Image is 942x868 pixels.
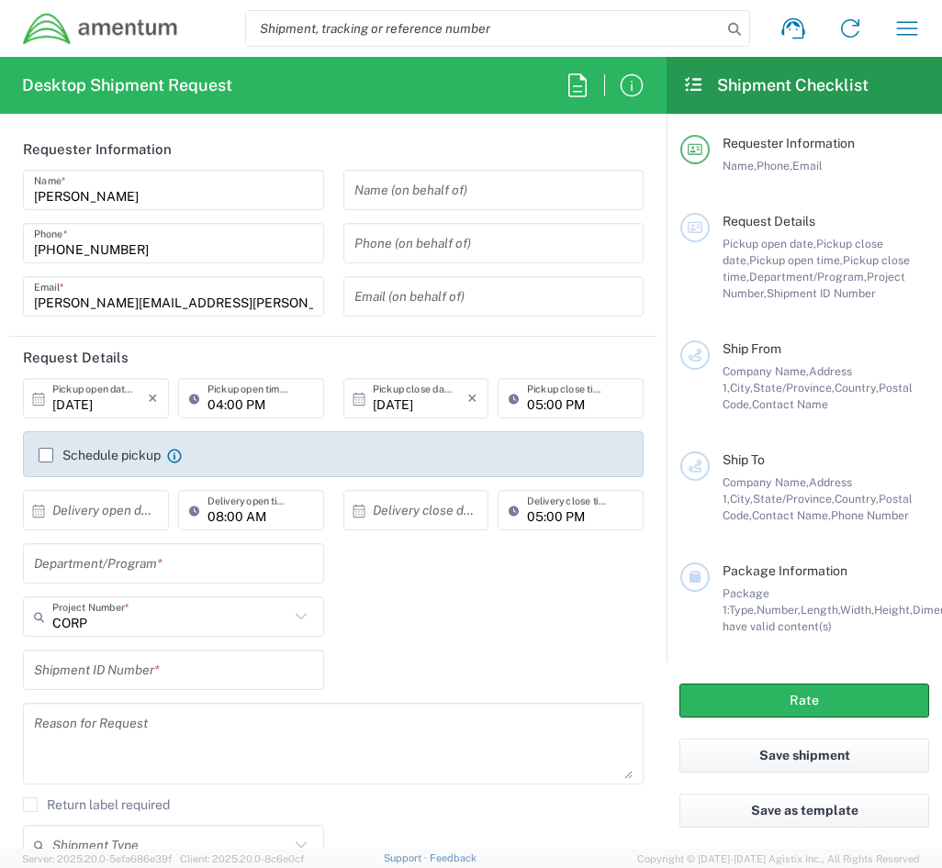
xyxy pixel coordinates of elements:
[637,851,920,867] span: Copyright © [DATE]-[DATE] Agistix Inc., All Rights Reserved
[729,603,757,617] span: Type,
[384,852,430,863] a: Support
[23,140,172,159] h2: Requester Information
[22,12,179,46] img: dyncorp
[679,739,929,773] button: Save shipment
[730,492,753,506] span: City,
[430,852,477,863] a: Feedback
[835,381,879,395] span: Country,
[835,492,879,506] span: Country,
[753,381,835,395] span: State/Province,
[23,797,170,812] label: Return label required
[723,563,847,578] span: Package Information
[39,448,161,462] label: Schedule pickup
[22,853,172,864] span: Server: 2025.20.0-5efa686e39f
[723,136,855,150] span: Requester Information
[723,586,769,617] span: Package 1:
[22,74,232,96] h2: Desktop Shipment Request
[749,270,867,284] span: Department/Program,
[749,253,843,267] span: Pickup open time,
[180,853,304,864] span: Client: 2025.20.0-8c6e0cf
[467,384,477,413] i: ×
[723,341,781,356] span: Ship From
[801,603,840,617] span: Length,
[753,492,835,506] span: State/Province,
[23,349,129,367] h2: Request Details
[757,603,801,617] span: Number,
[723,475,809,489] span: Company Name,
[723,364,809,378] span: Company Name,
[757,159,792,172] span: Phone,
[874,603,913,617] span: Height,
[752,397,828,411] span: Contact Name
[683,74,869,96] h2: Shipment Checklist
[679,684,929,718] button: Rate
[246,11,722,46] input: Shipment, tracking or reference number
[723,237,816,250] span: Pickup open date,
[679,794,929,828] button: Save as template
[730,381,753,395] span: City,
[767,286,876,300] span: Shipment ID Number
[840,603,874,617] span: Width,
[723,452,765,467] span: Ship To
[723,159,757,172] span: Name,
[148,384,158,413] i: ×
[792,159,823,172] span: Email
[831,508,909,522] span: Phone Number
[752,508,831,522] span: Contact Name,
[723,214,815,228] span: Request Details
